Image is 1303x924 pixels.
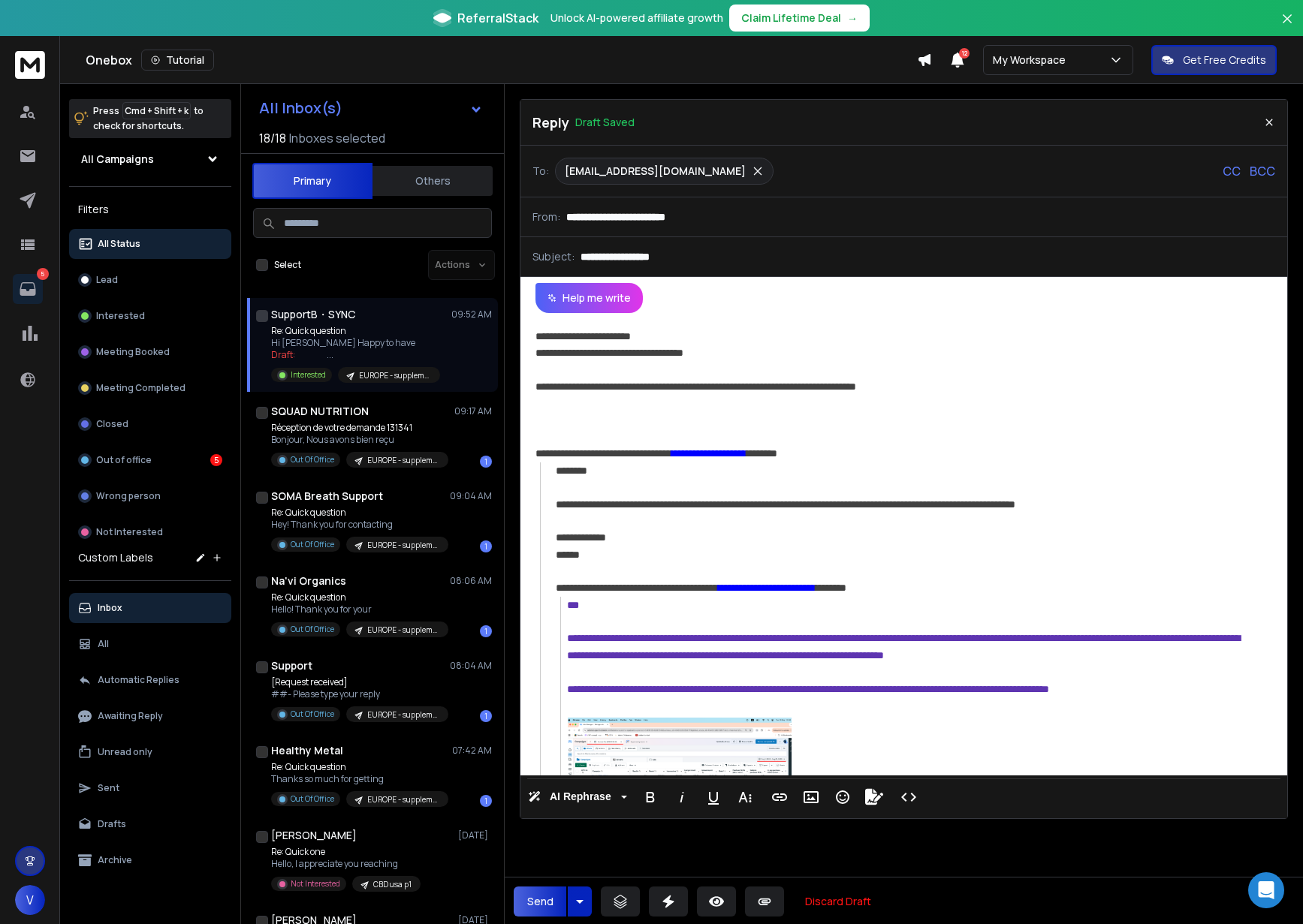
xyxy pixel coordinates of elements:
p: Reply [532,112,569,133]
button: Wrong person [69,481,231,511]
p: Out Of Office [291,539,334,550]
p: BCC [1250,162,1275,180]
button: Underline (⌘U) [699,782,728,812]
button: Lead [69,265,231,295]
div: 1 [480,456,492,468]
button: More Text [731,782,759,812]
button: Interested [69,301,231,331]
button: AI Rephrase [525,782,630,812]
button: Help me write [535,283,643,313]
button: Emoticons [828,782,857,812]
button: Primary [252,163,373,199]
h1: SOMA Breath Support [271,489,383,504]
p: EUROPE - supplements ecommerce [367,794,439,805]
h1: All Inbox(s) [259,101,342,116]
button: Meeting Booked [69,337,231,367]
button: Sent [69,773,231,803]
p: 09:52 AM [451,309,492,321]
button: Archive [69,845,231,875]
p: Not Interested [291,878,340,889]
p: To: [532,164,549,179]
p: Archive [98,854,132,866]
button: Meeting Completed [69,373,231,403]
span: Cmd + Shift + k [122,102,191,119]
p: Unlock AI-powered affiliate growth [550,11,723,26]
p: All Status [98,238,140,250]
button: All Campaigns [69,144,231,174]
p: Thanks so much for getting [271,773,448,785]
button: All Status [69,229,231,259]
p: Out Of Office [291,793,334,805]
span: AI Rephrase [547,790,614,803]
div: 1 [480,625,492,637]
button: Out of office5 [69,445,231,475]
div: 1 [480,795,492,807]
button: Bold (⌘B) [636,782,665,812]
div: Open Intercom Messenger [1248,872,1284,908]
p: EUROPE - supplements ecommerce [367,625,439,636]
p: EUROPE - supplements ecommerce [367,709,439,721]
p: From: [532,209,560,224]
p: CBD usa p1 [373,879,412,890]
h3: Filters [69,199,231,220]
h1: Support [271,658,312,673]
button: Get Free Credits [1151,45,1277,75]
p: Sent [98,782,119,794]
p: Réception de votre demande 131341 [271,422,448,434]
p: CC [1223,162,1241,180]
p: Re: Quick one [271,846,421,858]
p: Awaiting Reply [98,710,163,722]
p: Hello! Thank you for your [271,603,448,615]
h1: SQUAD NUTRITION [271,404,369,419]
p: Automatic Replies [98,674,179,686]
button: V [15,885,45,915]
p: Get Free Credits [1183,53,1266,68]
button: Tutorial [141,50,214,71]
p: Meeting Booked [96,346,170,358]
p: 08:04 AM [450,660,492,672]
button: Others [373,164,493,197]
a: 5 [13,274,43,304]
p: My Workspace [993,53,1072,68]
p: 08:06 AM [450,575,492,587]
p: 09:17 AM [454,405,492,417]
p: Draft Saved [575,115,635,130]
div: 5 [210,454,222,466]
p: [Request received] [271,676,448,688]
button: Send [514,886,566,916]
p: Re: Quick question [271,325,440,337]
p: Out of office [96,454,152,466]
p: Re: Quick question [271,761,448,773]
p: Re: Quick question [271,591,448,603]
p: Out Of Office [291,624,334,635]
h1: Healthy Metal [271,743,343,758]
p: All [98,638,109,650]
button: Code View [894,782,923,812]
span: 12 [959,48,970,59]
button: Discard Draft [793,886,883,916]
p: Meeting Completed [96,382,185,394]
button: All Inbox(s) [247,93,495,123]
h1: Na'vi Organics [271,573,346,588]
button: Inbox [69,593,231,623]
p: Hey! Thank you for contacting [271,519,448,531]
button: Italic (⌘I) [668,782,696,812]
div: 1 [480,540,492,552]
p: Out Of Office [291,709,334,720]
span: ReferralStack [457,9,538,27]
span: 18 / 18 [259,129,286,147]
p: Interested [96,310,145,322]
p: 5 [37,268,49,280]
p: EUROPE - supplements ecommerce [367,455,439,466]
button: Drafts [69,809,231,839]
p: Interested [291,369,326,381]
p: Re: Quick question [271,507,448,519]
label: Select [274,259,301,271]
p: EUROPE - supplements ecommerce [367,540,439,551]
button: Insert Image (⌘P) [797,782,825,812]
p: [DATE] [458,829,492,841]
p: [EMAIL_ADDRESS][DOMAIN_NAME] [565,164,746,179]
p: Hi [PERSON_NAME] Happy to have [271,337,440,349]
button: Close banner [1277,9,1297,45]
